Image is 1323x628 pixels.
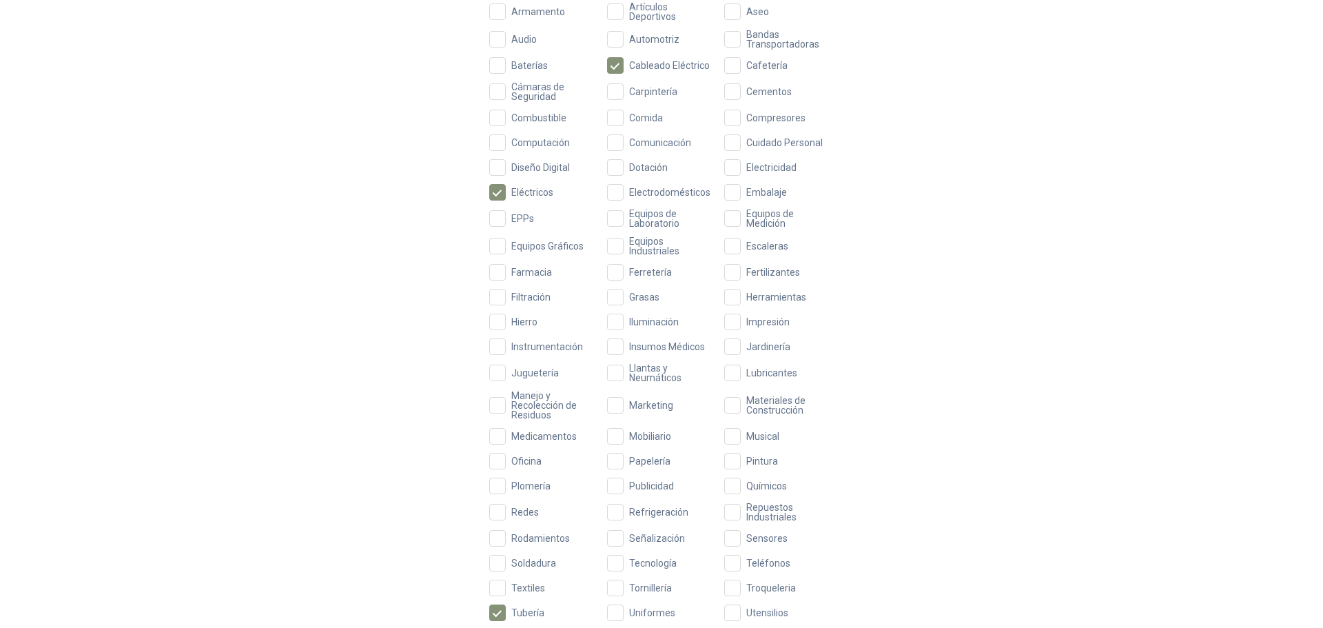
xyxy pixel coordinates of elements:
[741,317,795,327] span: Impresión
[624,583,677,593] span: Tornillería
[624,534,690,543] span: Señalización
[506,456,547,466] span: Oficina
[741,30,834,49] span: Bandas Transportadoras
[741,558,796,568] span: Teléfonos
[741,113,811,123] span: Compresores
[741,241,794,251] span: Escaleras
[506,82,599,101] span: Cámaras de Seguridad
[741,87,797,97] span: Cementos
[506,317,543,327] span: Hierro
[741,163,802,172] span: Electricidad
[506,34,542,44] span: Audio
[506,241,589,251] span: Equipos Gráficos
[741,267,806,277] span: Fertilizantes
[624,236,717,256] span: Equipos Industriales
[506,214,540,223] span: EPPs
[506,481,556,491] span: Plomería
[624,138,697,148] span: Comunicación
[506,188,559,197] span: Eléctricos
[624,34,685,44] span: Automotriz
[506,292,556,302] span: Filtración
[741,503,834,522] span: Repuestos Industriales
[506,368,564,378] span: Juguetería
[624,2,717,21] span: Artículos Deportivos
[624,558,682,568] span: Tecnología
[506,391,599,420] span: Manejo y Recolección de Residuos
[741,456,783,466] span: Pintura
[624,507,694,517] span: Refrigeración
[506,432,582,441] span: Medicamentos
[506,558,562,568] span: Soldadura
[741,432,785,441] span: Musical
[624,432,677,441] span: Mobiliario
[506,608,550,618] span: Tubería
[506,534,575,543] span: Rodamientos
[506,507,544,517] span: Redes
[506,7,571,17] span: Armamento
[624,61,715,70] span: Cableado Eléctrico
[624,292,665,302] span: Grasas
[624,481,679,491] span: Publicidad
[741,61,793,70] span: Cafetería
[624,209,717,228] span: Equipos de Laboratorio
[506,163,575,172] span: Diseño Digital
[741,209,834,228] span: Equipos de Medición
[624,113,668,123] span: Comida
[741,608,794,618] span: Utensilios
[624,87,683,97] span: Carpintería
[741,188,792,197] span: Embalaje
[624,363,717,383] span: Llantas y Neumáticos
[741,138,828,148] span: Cuidado Personal
[741,292,812,302] span: Herramientas
[624,456,676,466] span: Papelería
[624,188,716,197] span: Electrodomésticos
[624,267,677,277] span: Ferretería
[741,396,834,415] span: Materiales de Construcción
[506,583,551,593] span: Textiles
[506,113,572,123] span: Combustible
[506,138,575,148] span: Computación
[624,317,684,327] span: Iluminación
[624,401,679,410] span: Marketing
[624,163,673,172] span: Dotación
[741,368,803,378] span: Lubricantes
[624,608,681,618] span: Uniformes
[741,342,796,352] span: Jardinería
[741,7,775,17] span: Aseo
[506,61,553,70] span: Baterías
[741,583,801,593] span: Troqueleria
[624,342,710,352] span: Insumos Médicos
[741,534,793,543] span: Sensores
[741,481,792,491] span: Químicos
[506,267,557,277] span: Farmacia
[506,342,588,352] span: Instrumentación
